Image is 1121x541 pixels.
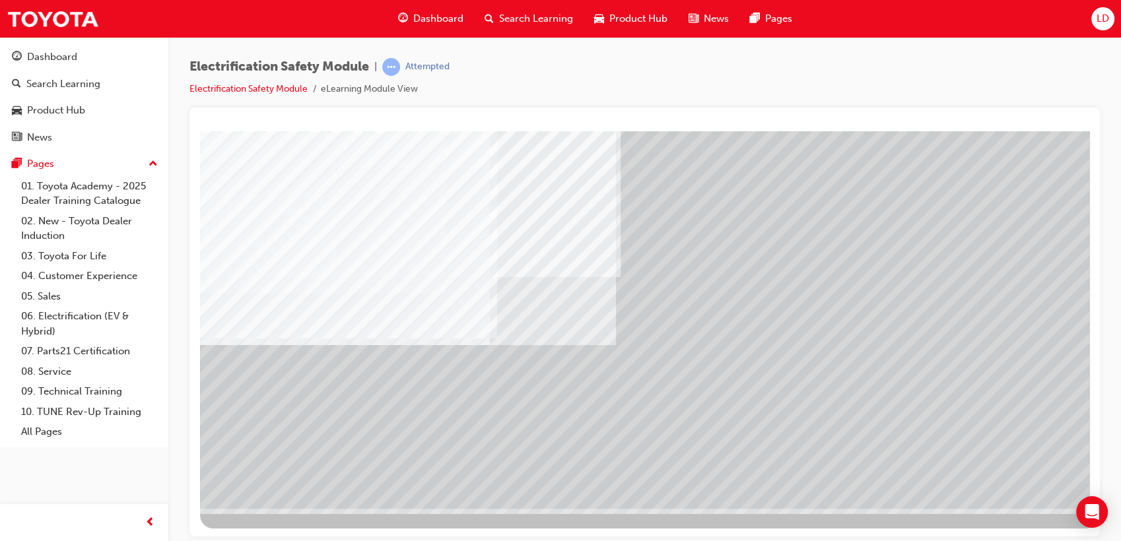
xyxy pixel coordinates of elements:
[12,51,22,63] span: guage-icon
[413,11,463,26] span: Dashboard
[145,515,155,531] span: prev-icon
[5,152,163,176] button: Pages
[1091,7,1114,30] button: LD
[27,103,85,118] div: Product Hub
[5,45,163,69] a: Dashboard
[16,211,163,246] a: 02. New - Toyota Dealer Induction
[189,59,369,75] span: Electrification Safety Module
[16,306,163,341] a: 06. Electrification (EV & Hybrid)
[16,402,163,422] a: 10. TUNE Rev-Up Training
[16,362,163,382] a: 08. Service
[16,266,163,286] a: 04. Customer Experience
[27,156,54,172] div: Pages
[16,286,163,307] a: 05. Sales
[27,130,52,145] div: News
[5,98,163,123] a: Product Hub
[1097,11,1109,26] span: LD
[12,79,21,90] span: search-icon
[374,59,377,75] span: |
[5,125,163,150] a: News
[16,341,163,362] a: 07. Parts21 Certification
[189,83,308,94] a: Electrification Safety Module
[26,77,100,92] div: Search Learning
[12,105,22,117] span: car-icon
[12,158,22,170] span: pages-icon
[149,156,158,173] span: up-icon
[689,11,698,27] span: news-icon
[609,11,667,26] span: Product Hub
[750,11,760,27] span: pages-icon
[16,176,163,211] a: 01. Toyota Academy - 2025 Dealer Training Catalogue
[382,58,400,76] span: learningRecordVerb_ATTEMPT-icon
[12,132,22,144] span: news-icon
[27,49,77,65] div: Dashboard
[678,5,739,32] a: news-iconNews
[5,42,163,152] button: DashboardSearch LearningProduct HubNews
[765,11,792,26] span: Pages
[16,246,163,267] a: 03. Toyota For Life
[7,4,99,34] img: Trak
[16,381,163,402] a: 09. Technical Training
[499,11,573,26] span: Search Learning
[485,11,494,27] span: search-icon
[321,82,418,97] li: eLearning Module View
[704,11,729,26] span: News
[398,11,408,27] span: guage-icon
[1076,496,1108,528] div: Open Intercom Messenger
[594,11,604,27] span: car-icon
[388,5,474,32] a: guage-iconDashboard
[5,72,163,96] a: Search Learning
[584,5,678,32] a: car-iconProduct Hub
[739,5,803,32] a: pages-iconPages
[405,61,450,73] div: Attempted
[474,5,584,32] a: search-iconSearch Learning
[16,422,163,442] a: All Pages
